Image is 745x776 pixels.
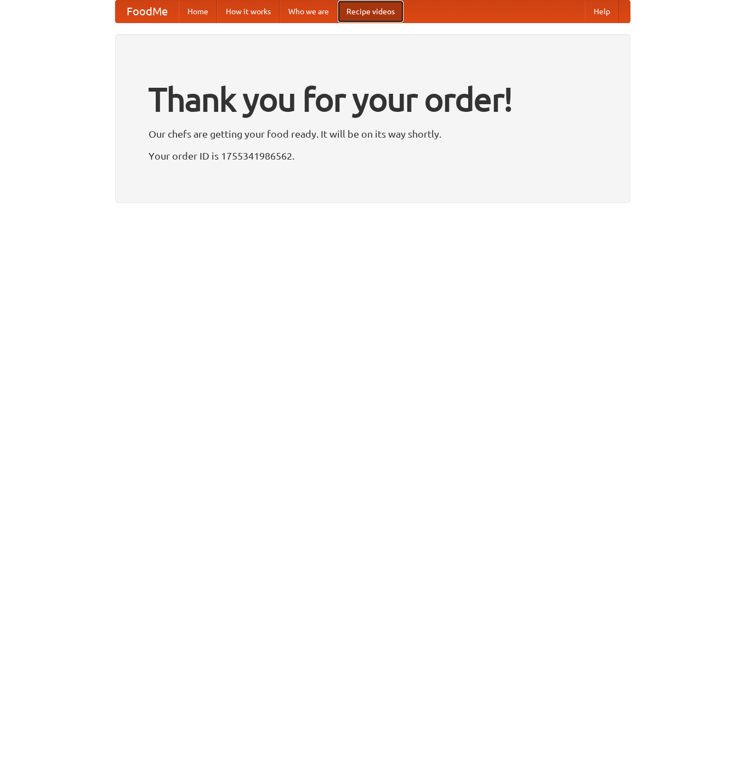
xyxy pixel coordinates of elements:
[179,1,217,22] a: Home
[280,1,338,22] a: Who we are
[116,1,179,22] a: FoodMe
[585,1,619,22] a: Help
[149,148,597,164] p: Your order ID is 1755341986562.
[149,73,597,126] h1: Thank you for your order!
[338,1,403,22] a: Recipe videos
[217,1,280,22] a: How it works
[149,126,597,142] p: Our chefs are getting your food ready. It will be on its way shortly.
